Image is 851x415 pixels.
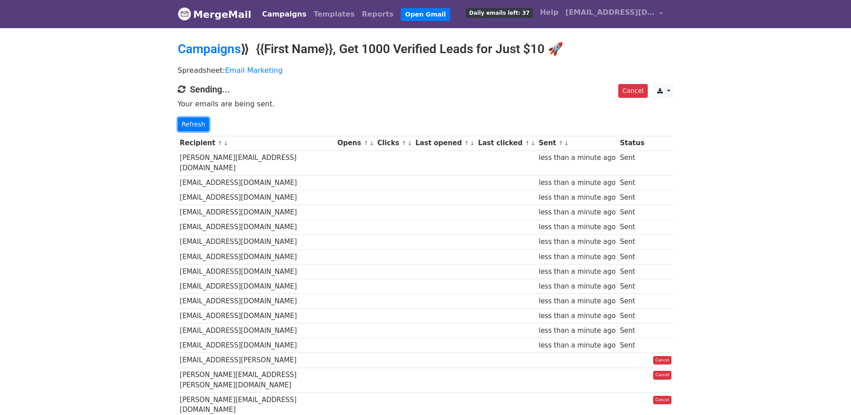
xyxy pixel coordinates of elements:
[539,207,616,218] div: less than a minute ago
[178,279,335,293] td: [EMAIL_ADDRESS][DOMAIN_NAME]
[464,140,469,147] a: ↑
[618,235,646,249] td: Sent
[358,5,397,23] a: Reports
[178,353,335,368] td: [EMAIL_ADDRESS][PERSON_NAME]
[178,99,674,109] p: Your emails are being sent.
[178,5,252,24] a: MergeMail
[369,140,374,147] a: ↓
[476,136,537,151] th: Last clicked
[462,4,536,21] a: Daily emails left: 37
[335,136,375,151] th: Opens
[618,294,646,309] td: Sent
[178,220,335,235] td: [EMAIL_ADDRESS][DOMAIN_NAME]
[618,176,646,190] td: Sent
[310,5,358,23] a: Templates
[618,279,646,293] td: Sent
[178,42,241,56] a: Campaigns
[539,178,616,188] div: less than a minute ago
[178,190,335,205] td: [EMAIL_ADDRESS][DOMAIN_NAME]
[618,264,646,279] td: Sent
[178,117,210,131] a: Refresh
[539,267,616,277] div: less than a minute ago
[653,396,671,405] a: Cancel
[401,8,450,21] a: Open Gmail
[223,140,228,147] a: ↓
[178,338,335,353] td: [EMAIL_ADDRESS][DOMAIN_NAME]
[539,222,616,232] div: less than a minute ago
[178,66,674,75] p: Spreadsheet:
[178,151,335,176] td: [PERSON_NAME][EMAIL_ADDRESS][DOMAIN_NAME]
[539,252,616,262] div: less than a minute ago
[618,323,646,338] td: Sent
[225,66,283,75] a: Email Marketing
[259,5,310,23] a: Campaigns
[539,311,616,321] div: less than a minute ago
[618,84,647,98] a: Cancel
[564,140,569,147] a: ↓
[178,7,191,21] img: MergeMail logo
[562,4,667,25] a: [EMAIL_ADDRESS][DOMAIN_NAME]
[537,4,562,21] a: Help
[558,140,563,147] a: ↑
[539,326,616,336] div: less than a minute ago
[178,176,335,190] td: [EMAIL_ADDRESS][DOMAIN_NAME]
[178,294,335,309] td: [EMAIL_ADDRESS][DOMAIN_NAME]
[806,372,851,415] iframe: Chat Widget
[375,136,413,151] th: Clicks
[618,205,646,220] td: Sent
[618,338,646,353] td: Sent
[539,340,616,351] div: less than a minute ago
[525,140,530,147] a: ↑
[218,140,222,147] a: ↑
[402,140,407,147] a: ↑
[653,356,671,365] a: Cancel
[178,264,335,279] td: [EMAIL_ADDRESS][DOMAIN_NAME]
[618,249,646,264] td: Sent
[413,136,476,151] th: Last opened
[539,281,616,292] div: less than a minute ago
[178,323,335,338] td: [EMAIL_ADDRESS][DOMAIN_NAME]
[531,140,536,147] a: ↓
[618,151,646,176] td: Sent
[178,235,335,249] td: [EMAIL_ADDRESS][DOMAIN_NAME]
[537,136,618,151] th: Sent
[618,220,646,235] td: Sent
[539,237,616,247] div: less than a minute ago
[178,368,335,393] td: [PERSON_NAME][EMAIL_ADDRESS][PERSON_NAME][DOMAIN_NAME]
[618,309,646,323] td: Sent
[566,7,655,18] span: [EMAIL_ADDRESS][DOMAIN_NAME]
[178,249,335,264] td: [EMAIL_ADDRESS][DOMAIN_NAME]
[653,371,671,380] a: Cancel
[539,153,616,163] div: less than a minute ago
[407,140,412,147] a: ↓
[618,190,646,205] td: Sent
[470,140,475,147] a: ↓
[618,136,646,151] th: Status
[178,205,335,220] td: [EMAIL_ADDRESS][DOMAIN_NAME]
[178,136,335,151] th: Recipient
[178,309,335,323] td: [EMAIL_ADDRESS][DOMAIN_NAME]
[364,140,369,147] a: ↑
[539,296,616,306] div: less than a minute ago
[539,193,616,203] div: less than a minute ago
[466,8,532,18] span: Daily emails left: 37
[178,42,674,57] h2: ⟫ {{First Name}}, Get 1000 Verified Leads for Just $10 🚀
[178,84,674,95] h4: Sending...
